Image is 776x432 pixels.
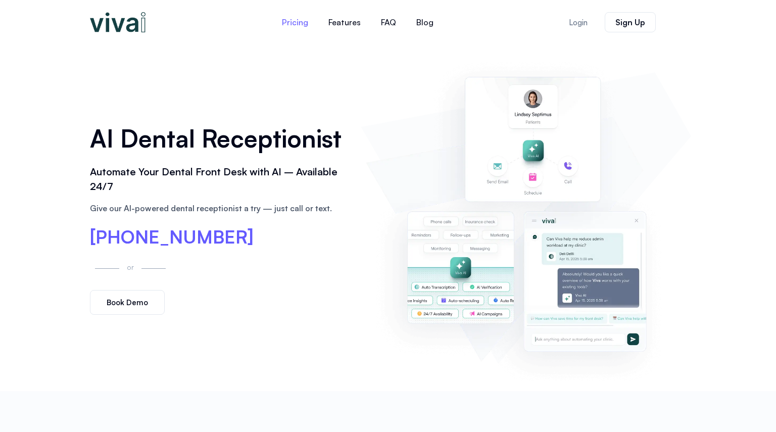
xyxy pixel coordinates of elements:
span: Sign Up [615,18,645,26]
a: Login [557,13,600,32]
a: [PHONE_NUMBER] [90,228,254,246]
h2: Automate Your Dental Front Desk with AI – Available 24/7 [90,165,351,194]
h1: AI Dental Receptionist [90,121,351,156]
a: Features [318,10,371,34]
a: Book Demo [90,290,165,315]
a: Pricing [272,10,318,34]
a: Sign Up [605,12,656,32]
p: or [124,261,136,273]
span: Book Demo [107,299,148,306]
a: FAQ [371,10,406,34]
a: Blog [406,10,444,34]
p: Give our AI-powered dental receptionist a try — just call or text. [90,202,351,214]
img: AI dental receptionist dashboard – virtual receptionist dental office [366,55,686,381]
span: Login [569,19,588,26]
nav: Menu [211,10,504,34]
